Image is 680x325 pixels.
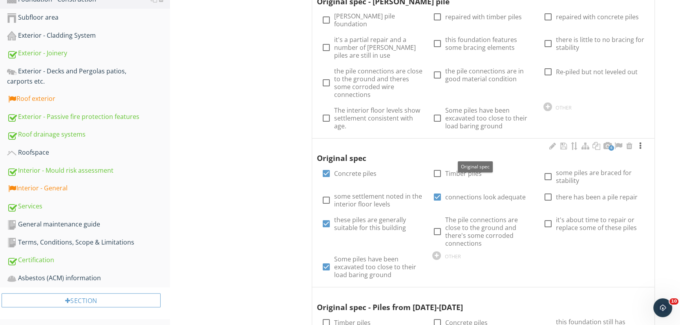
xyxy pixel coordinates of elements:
[556,13,639,21] label: repaired with concrete piles
[556,104,572,111] div: OTHER
[7,130,170,140] div: Roof drainage systems
[445,170,481,177] label: Timber piles
[7,273,170,283] div: Asbestos (ACM) information
[7,13,170,23] div: Subfloor area
[609,145,614,151] span: 4
[445,193,525,201] label: connections look adequate
[334,192,423,208] label: some settlement noted in the interior floor levels
[445,216,534,247] label: The pile connections are close to the ground and there's some corroded connections
[7,183,170,194] div: Interior - General
[445,13,521,21] label: repaired with timber piles
[7,112,170,122] div: Exterior - Passive fire protection features
[334,106,423,130] label: The interior floor levels show settlement consistent with age.
[7,237,170,248] div: Terms, Conditions, Scope & Limitations
[653,298,672,317] iframe: Intercom live chat
[444,253,461,259] div: OTHER
[556,169,645,184] label: some piles are braced for stability
[7,219,170,230] div: General maintenance guide
[445,36,534,51] label: this foundation features some bracing elements
[7,255,170,265] div: Certification
[7,148,170,158] div: Roofspace
[556,68,638,76] label: Re-piled but not leveled out
[7,166,170,176] div: Interior - Mould risk assessment
[445,106,534,130] label: Some piles have been excavated too close to their load baring ground
[334,36,423,59] label: it's a partial repair and a number of [PERSON_NAME] piles are still in use
[461,163,490,170] span: Original spec
[556,216,645,232] label: it's about time to repair or replace some of these piles
[669,298,678,305] span: 10
[334,12,423,28] label: [PERSON_NAME] pile foundation
[7,31,170,41] div: Exterior - Cladding System
[445,67,534,83] label: the pile connections are in good material condition
[7,48,170,58] div: Exterior - Joinery
[556,193,638,201] label: there has been a pile repair
[7,201,170,212] div: Services
[334,255,423,279] label: Some piles have been excavated too close to their load baring ground
[334,67,423,99] label: the pile connections are close to the ground and theres some corroded wire connections
[7,94,170,104] div: Roof exterior
[2,293,161,307] div: Section
[556,36,645,51] label: there is little to no bracing for stability
[334,170,377,177] label: Concrete piles
[317,290,633,313] div: Original spec - Piles from [DATE]-[DATE]
[317,142,633,164] div: Original spec
[334,216,423,232] label: these piles are generally suitable for this building
[7,66,170,86] div: Exterior - Decks and Pergolas patios, carports etc.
